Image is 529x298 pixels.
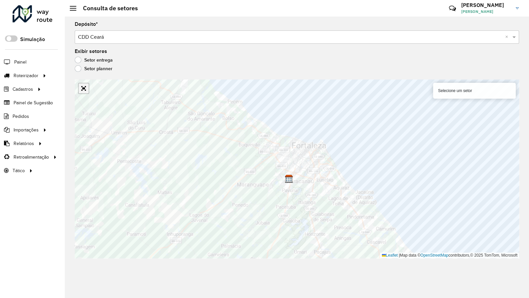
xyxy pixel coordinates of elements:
[445,1,460,16] a: Contato Rápido
[14,99,53,106] span: Painel de Sugestão
[75,65,112,72] label: Setor planner
[433,83,516,99] div: Selecione um setor
[382,253,398,258] a: Leaflet
[380,253,519,258] div: Map data © contributors,© 2025 TomTom, Microsoft
[399,253,400,258] span: |
[14,140,34,147] span: Relatórios
[14,126,39,133] span: Importações
[461,9,511,15] span: [PERSON_NAME]
[13,86,33,93] span: Cadastros
[79,83,89,93] a: Abrir mapa em tela cheia
[14,154,49,161] span: Retroalimentação
[13,113,29,120] span: Pedidos
[505,33,511,41] span: Clear all
[76,5,138,12] h2: Consulta de setores
[421,253,449,258] a: OpenStreetMap
[14,59,26,66] span: Painel
[20,35,45,43] label: Simulação
[461,2,511,8] h3: [PERSON_NAME]
[13,167,25,174] span: Tático
[75,57,113,63] label: Setor entrega
[14,72,38,79] span: Roteirizador
[75,20,98,28] label: Depósito
[75,47,107,55] label: Exibir setores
